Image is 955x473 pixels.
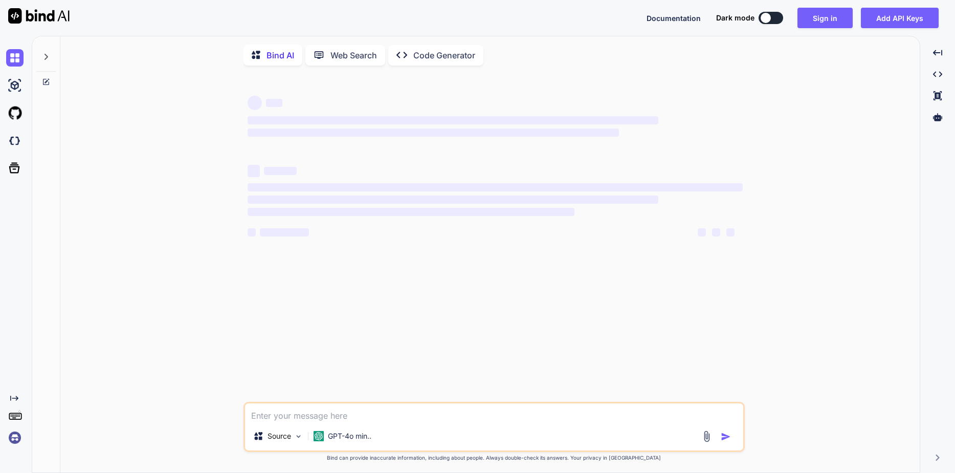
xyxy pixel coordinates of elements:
button: Documentation [647,13,701,24]
span: ‌ [248,183,743,191]
span: ‌ [726,228,735,236]
p: GPT-4o min.. [328,431,371,441]
p: Code Generator [413,49,475,61]
img: chat [6,49,24,67]
img: Pick Models [294,432,303,441]
span: ‌ [266,99,282,107]
img: signin [6,429,24,446]
span: ‌ [248,128,619,137]
p: Bind can provide inaccurate information, including about people. Always double-check its answers.... [243,454,745,462]
span: Dark mode [716,13,754,23]
p: Source [268,431,291,441]
img: Bind AI [8,8,70,24]
span: ‌ [712,228,720,236]
img: ai-studio [6,77,24,94]
img: attachment [701,431,713,442]
span: ‌ [248,196,658,204]
span: ‌ [248,96,262,110]
span: ‌ [698,228,706,236]
span: ‌ [248,116,658,124]
button: Add API Keys [861,8,939,28]
p: Web Search [330,49,377,61]
span: ‌ [264,167,297,175]
img: darkCloudIdeIcon [6,132,24,149]
p: Bind AI [266,49,294,61]
button: Sign in [797,8,853,28]
span: ‌ [260,228,309,236]
img: githubLight [6,104,24,122]
img: GPT-4o mini [314,431,324,441]
span: Documentation [647,14,701,23]
span: ‌ [248,165,260,177]
img: icon [721,432,731,442]
span: ‌ [248,208,574,216]
span: ‌ [248,228,256,236]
